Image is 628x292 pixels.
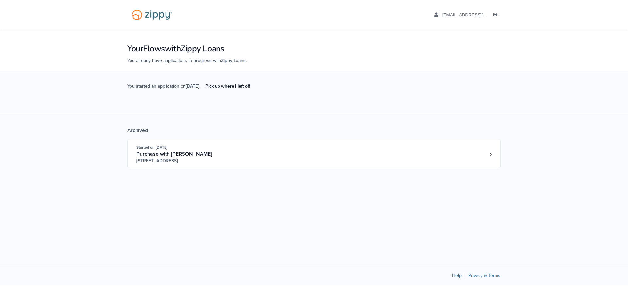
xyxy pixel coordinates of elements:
[136,151,212,157] span: Purchase with [PERSON_NAME]
[434,12,517,19] a: edit profile
[127,43,501,54] h1: Your Flows with Zippy Loans
[128,7,176,23] img: Logo
[127,127,501,134] div: Archived
[127,83,255,101] span: You started an application on [DATE] .
[452,273,462,278] a: Help
[468,273,500,278] a: Privacy & Terms
[485,149,495,159] a: Loan number 4186404
[136,158,236,164] span: [STREET_ADDRESS]
[136,145,167,150] span: Started on [DATE]
[127,139,501,168] a: Open loan 4186404
[493,12,500,19] a: Log out
[442,12,517,17] span: drmomma789@aol.com
[127,58,247,63] span: You already have applications in progress with Zippy Loans .
[200,81,255,92] a: Pick up where I left off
